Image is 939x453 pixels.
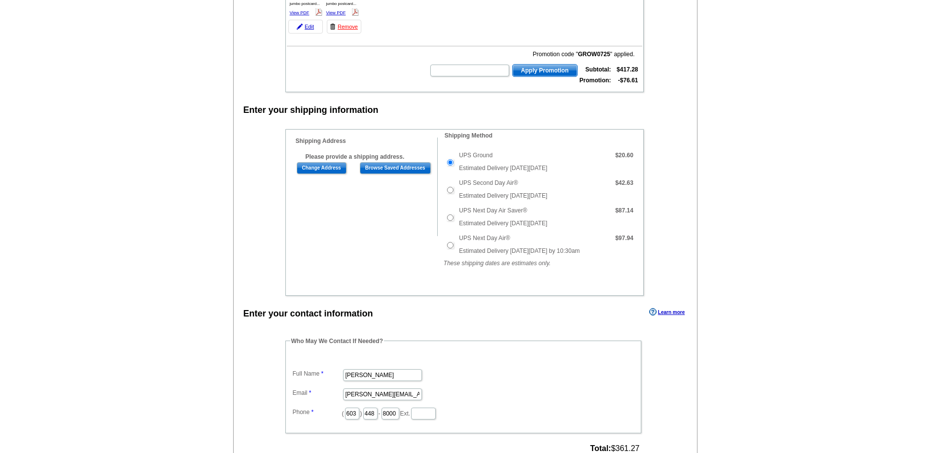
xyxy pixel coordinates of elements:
strong: -$76.61 [618,77,638,84]
div: Enter your contact information [243,307,373,320]
a: Remove [327,20,361,34]
label: UPS Ground [459,151,492,160]
strong: Promotion: [580,77,611,84]
strong: Subtotal: [586,66,611,73]
strong: $97.94 [615,235,633,242]
span: Apply Promotion [513,65,577,76]
img: pdf_logo.png [315,8,322,16]
span: jumbo postcard... [326,1,356,6]
strong: Total: [590,444,611,453]
label: Phone [293,408,342,417]
div: Promotion code " " applied. [429,50,634,59]
label: UPS Second Day Air® [459,178,518,187]
dd: ( ) - Ext. [290,405,636,420]
span: $361.27 [590,444,639,453]
span: Estimated Delivery [DATE][DATE] [459,220,547,227]
img: pdf_logo.png [351,8,359,16]
label: UPS Next Day Air Saver® [459,206,527,215]
strong: $87.14 [615,207,633,214]
span: jumbo postcard... [290,1,320,6]
b: GROW0725 [578,51,610,58]
input: Browse Saved Addresses [360,162,431,174]
strong: $42.63 [615,179,633,186]
legend: Who May We Contact If Needed? [290,337,384,346]
legend: Shipping Method [444,131,493,140]
a: View PDF [326,10,346,15]
label: Full Name [293,369,342,378]
strong: $20.60 [615,152,633,159]
iframe: LiveChat chat widget [742,224,939,453]
a: View PDF [290,10,310,15]
h4: Shipping Address [296,138,437,144]
span: Estimated Delivery [DATE][DATE] by 10:30am [459,247,580,254]
input: Change Address [297,162,347,174]
b: Please provide a shipping address. [306,153,405,160]
button: Apply Promotion [512,64,578,77]
label: UPS Next Day Air® [459,234,510,243]
strong: $417.28 [617,66,638,73]
img: pencil-icon.gif [297,24,303,30]
a: Learn more [649,308,685,316]
span: Estimated Delivery [DATE][DATE] [459,192,547,199]
label: Email [293,388,342,397]
a: Edit [288,20,323,34]
div: Enter your shipping information [243,104,379,117]
em: These shipping dates are estimates only. [444,260,551,267]
span: Estimated Delivery [DATE][DATE] [459,165,547,172]
img: trashcan-icon.gif [330,24,336,30]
